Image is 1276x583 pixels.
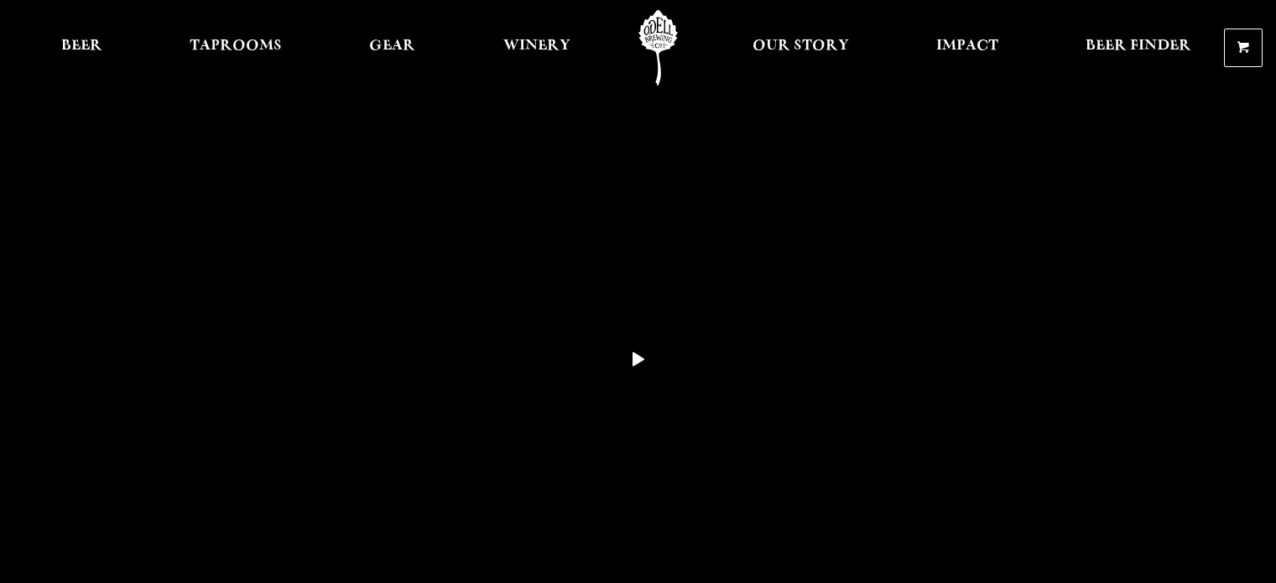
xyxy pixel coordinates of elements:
span: Winery [503,39,570,53]
a: Our Story [742,10,860,86]
span: Beer Finder [1086,39,1191,53]
a: Beer Finder [1075,10,1202,86]
span: Taprooms [190,39,282,53]
a: Taprooms [179,10,293,86]
span: Beer [61,39,102,53]
a: Winery [492,10,581,86]
span: Gear [369,39,415,53]
a: Gear [358,10,426,86]
a: Odell Home [627,10,690,86]
span: Our Story [753,39,849,53]
span: Impact [936,39,998,53]
a: Beer [50,10,113,86]
a: Impact [925,10,1009,86]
